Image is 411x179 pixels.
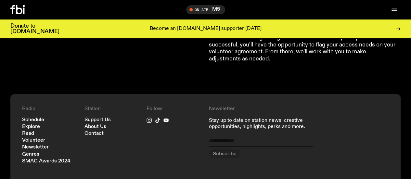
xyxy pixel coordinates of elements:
h4: Radio [22,106,78,112]
p: Become an [DOMAIN_NAME] supporter [DATE] [150,26,262,32]
p: Stay up to date on station news, creative opportunities, highlights, perks and more. [209,118,327,130]
h4: Station [84,106,140,112]
a: Explore [22,124,40,129]
button: Subscribe [209,149,240,159]
a: Support Us [84,118,111,122]
h4: Follow [147,106,202,112]
a: About Us [84,124,106,129]
a: Read [22,131,34,136]
p: Flexible volunteering arrangements are available. If your application is successful, you’ll have ... [209,34,396,62]
a: Volunteer [22,138,45,143]
a: Genres [22,152,39,157]
a: Newsletter [22,145,49,150]
a: Schedule [22,118,44,122]
button: On AirM5 [186,5,225,14]
h4: Newsletter [209,106,327,112]
h3: Donate to [DOMAIN_NAME] [10,23,59,34]
a: SMAC Awards 2024 [22,159,71,164]
a: Contact [84,131,104,136]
